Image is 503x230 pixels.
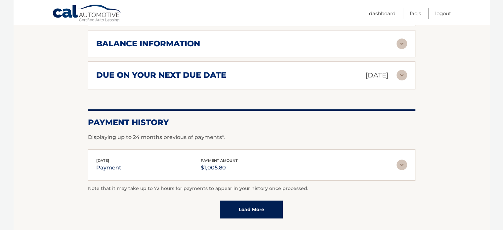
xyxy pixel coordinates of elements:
[201,158,238,163] span: payment amount
[365,69,389,81] p: [DATE]
[96,70,226,80] h2: due on your next due date
[88,117,415,127] h2: Payment History
[96,39,200,49] h2: balance information
[52,4,122,23] a: Cal Automotive
[88,133,415,141] p: Displaying up to 24 months previous of payments*.
[201,163,238,172] p: $1,005.80
[369,8,396,19] a: Dashboard
[435,8,451,19] a: Logout
[220,201,283,218] a: Load More
[96,163,121,172] p: payment
[397,38,407,49] img: accordion-rest.svg
[397,70,407,80] img: accordion-rest.svg
[397,160,407,170] img: accordion-rest.svg
[410,8,421,19] a: FAQ's
[88,185,415,193] p: Note that it may take up to 72 hours for payments to appear in your history once processed.
[96,158,109,163] span: [DATE]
